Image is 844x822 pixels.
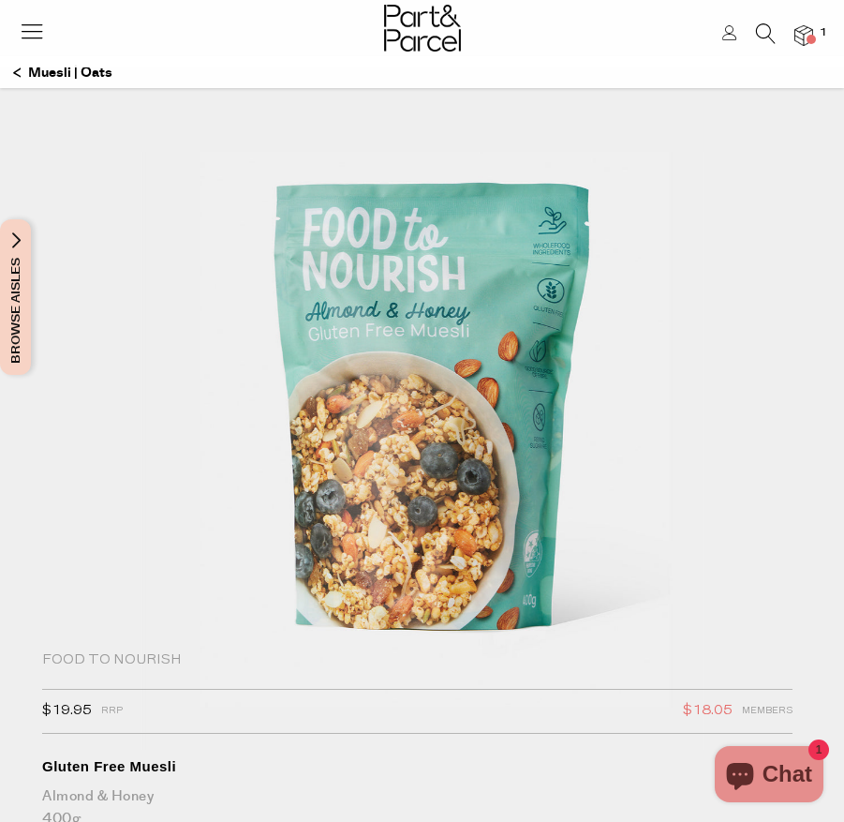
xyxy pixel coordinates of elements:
[794,25,813,45] a: 1
[42,757,792,776] div: Gluten Free Muesli
[42,651,792,670] div: Food to Nourish
[101,699,123,724] span: RRP
[13,57,112,89] a: Muesli | Oats
[141,86,703,750] img: Gluten Free Muesli
[815,24,832,41] span: 1
[42,699,92,724] span: $19.95
[384,5,461,52] img: Part&Parcel
[6,219,26,375] span: Browse Aisles
[683,699,733,724] span: $18.05
[709,746,829,807] inbox-online-store-chat: Shopify online store chat
[742,699,792,724] span: Members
